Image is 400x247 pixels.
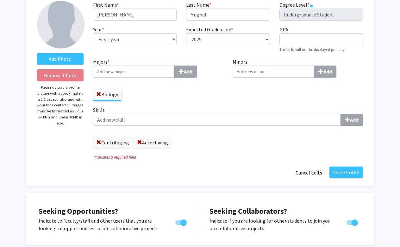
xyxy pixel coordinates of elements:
[93,66,175,78] input: Majors*Add
[209,206,287,216] span: Seeking Collaborators?
[186,1,211,9] label: Last Name
[341,114,363,126] button: Skills
[186,26,233,33] label: Expected Graduation
[279,26,288,33] label: GPA
[323,68,332,75] b: Add
[173,217,190,226] div: Toggle
[93,137,132,148] label: Centrifuging
[93,26,104,33] label: Year
[279,47,345,52] small: This field will not be displayed publicly.
[5,218,27,242] iframe: Chat
[344,217,361,226] div: Toggle
[174,66,197,78] button: Majors*
[309,3,313,7] svg: This information is provided and automatically updated by Baylor University and is not editable o...
[39,217,163,232] p: Indicate to faculty/staff and other users that you are looking for opportunities to join collabor...
[93,114,341,126] input: SkillsAdd
[291,167,326,179] button: Cancel Edits
[233,66,314,78] input: MinorsAdd
[93,154,363,160] i: Indicates a required field
[279,1,313,9] label: Degree Level
[93,58,223,78] label: Majors
[93,89,121,100] label: Biology
[39,206,118,216] span: Seeking Opportunities?
[134,137,171,148] label: Autoclaving
[184,68,192,75] b: Add
[37,53,84,65] label: AddProfile Picture
[314,66,336,78] button: Minors
[209,217,334,232] p: Indicate if you are looking for other students to join you on collaborative projects.
[93,1,119,9] label: First Name
[329,167,363,178] button: Save Profile
[37,1,84,48] img: Profile Picture
[37,85,84,126] p: Please upload a profile picture with approximately a 1:1 aspect ratio and with your face centered...
[93,106,363,126] label: Skills
[37,69,84,81] button: Remove Photo
[233,58,363,78] label: Minors
[350,117,359,123] b: Add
